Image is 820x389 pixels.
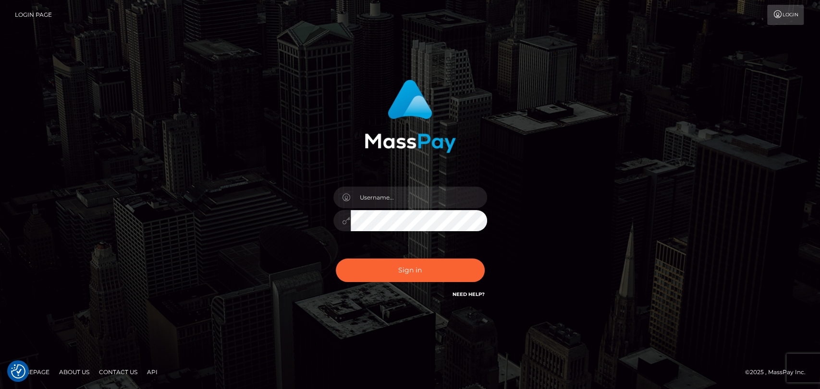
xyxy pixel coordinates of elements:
div: © 2025 , MassPay Inc. [745,367,813,377]
input: Username... [351,187,487,208]
a: API [143,365,161,379]
a: Login [767,5,804,25]
a: Login Page [15,5,52,25]
img: MassPay Login [365,80,456,153]
a: About Us [55,365,93,379]
a: Contact Us [95,365,141,379]
button: Consent Preferences [11,364,25,378]
a: Need Help? [453,291,485,297]
img: Revisit consent button [11,364,25,378]
button: Sign in [336,259,485,282]
a: Homepage [11,365,53,379]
